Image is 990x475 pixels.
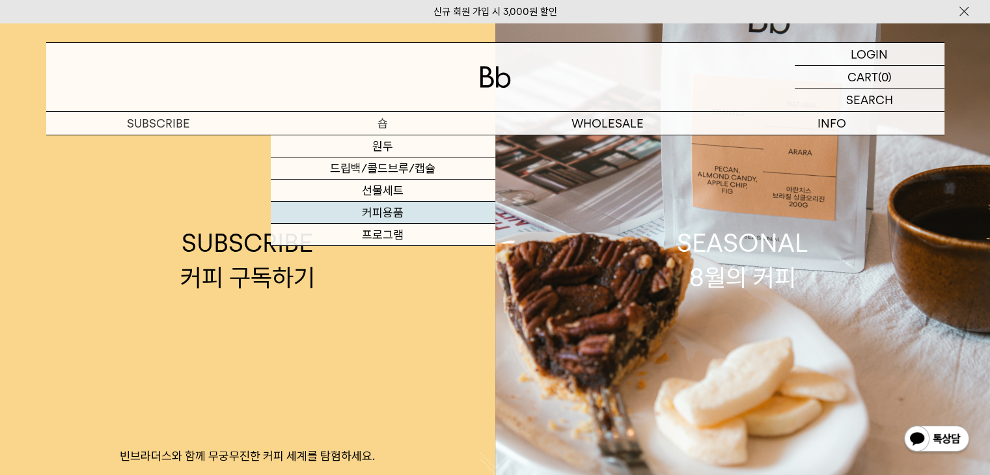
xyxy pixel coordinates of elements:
p: WHOLESALE [495,112,720,135]
a: 커피용품 [271,202,495,224]
div: SEASONAL 8월의 커피 [677,226,808,295]
a: 원두 [271,135,495,157]
p: SEARCH [846,88,893,111]
img: 카카오톡 채널 1:1 채팅 버튼 [903,424,970,455]
p: (0) [878,66,892,88]
img: 로고 [480,66,511,88]
p: INFO [720,112,944,135]
a: CART (0) [795,66,944,88]
a: LOGIN [795,43,944,66]
div: SUBSCRIBE 커피 구독하기 [180,226,315,295]
a: SUBSCRIBE [46,112,271,135]
a: 프로그램 [271,224,495,246]
a: 신규 회원 가입 시 3,000원 할인 [433,6,557,18]
a: 숍 [271,112,495,135]
a: 선물세트 [271,180,495,202]
a: 드립백/콜드브루/캡슐 [271,157,495,180]
p: CART [847,66,878,88]
p: LOGIN [851,43,888,65]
